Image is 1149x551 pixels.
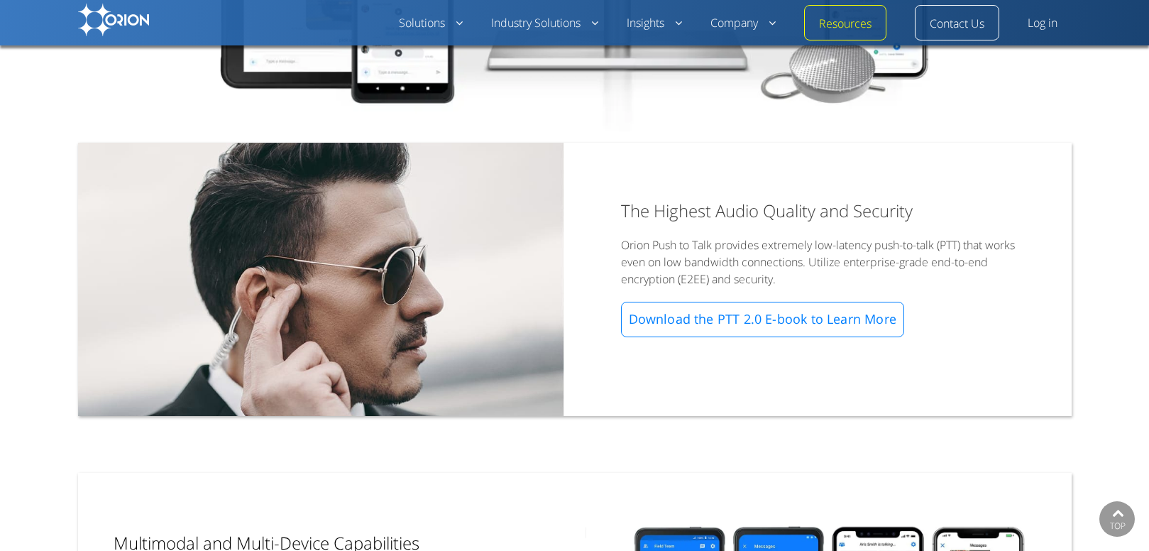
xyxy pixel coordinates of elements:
[894,386,1149,551] iframe: Chat Widget
[399,15,463,32] a: Solutions
[621,202,1036,219] p: The Highest Audio Quality and Security
[621,302,904,337] a: Download the PTT 2.0 E-book to Learn More
[621,202,1036,351] div: Orion Push to Talk provides extremely low-latency push-to-talk (PTT) that works even on low bandw...
[1028,15,1057,32] a: Log in
[930,16,984,33] a: Contact Us
[78,143,564,440] img: Security team member using a walkie talkie
[819,16,872,33] a: Resources
[627,15,682,32] a: Insights
[78,4,149,36] img: Orion
[710,15,776,32] a: Company
[491,15,598,32] a: Industry Solutions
